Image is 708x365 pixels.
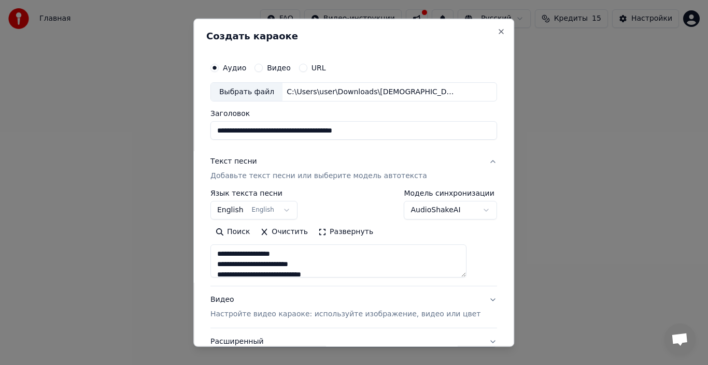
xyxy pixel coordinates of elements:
[256,224,314,240] button: Очистить
[210,148,497,189] button: Текст песниДобавьте текст песни или выберите модель автотекста
[313,224,378,240] button: Развернуть
[210,189,497,286] div: Текст песниДобавьте текст песни или выберите модель автотекста
[211,82,282,101] div: Выбрать файл
[210,286,497,328] button: ВидеоНастройте видео караоке: используйте изображение, видео или цвет
[404,189,498,197] label: Модель синхронизации
[282,86,459,97] div: C:\Users\user\Downloads\[DEMOGRAPHIC_DATA]-_Nam_ne_zhit_drug_bez_druga_54549781.mp3
[210,224,255,240] button: Поиск
[210,110,497,117] label: Заголовок
[210,309,480,319] p: Настройте видео караоке: используйте изображение, видео или цвет
[223,64,246,71] label: Аудио
[206,31,501,40] h2: Создать караоке
[210,328,497,355] button: Расширенный
[210,156,257,167] div: Текст песни
[267,64,291,71] label: Видео
[210,189,298,197] label: Язык текста песни
[311,64,326,71] label: URL
[210,295,480,319] div: Видео
[210,171,427,181] p: Добавьте текст песни или выберите модель автотекста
